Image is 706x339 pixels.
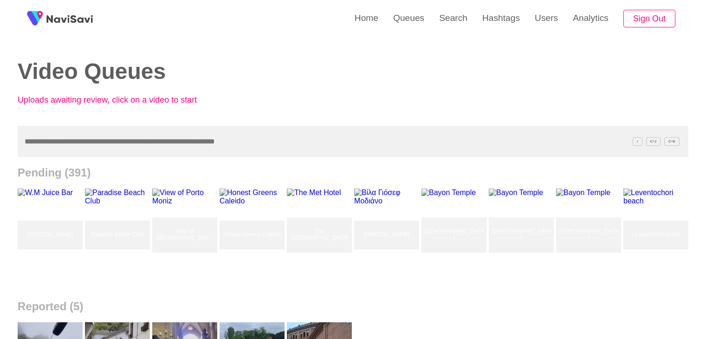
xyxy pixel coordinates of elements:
a: Honest Greens CaleidoHonest Greens Caleido [220,189,287,281]
a: The [GEOGRAPHIC_DATA]The Met Hotel [287,189,354,281]
span: C^K [664,137,680,146]
a: [DEMOGRAPHIC_DATA]Bayon Temple [556,189,623,281]
span: C^J [646,137,661,146]
img: fireSpot [23,7,46,30]
a: [PERSON_NAME]Βίλα Γιόσεφ Μοδιάνο [354,189,421,281]
a: [DEMOGRAPHIC_DATA]Bayon Temple [421,189,489,281]
a: Paradise Beach ClubParadise Beach Club [85,189,152,281]
a: View of [GEOGRAPHIC_DATA][PERSON_NAME]View of Porto Moniz [152,189,220,281]
a: Leventochori beachLeventochori beach [623,189,691,281]
button: Sign Out [623,10,675,28]
a: [PERSON_NAME]W.M Juice Bar [18,189,85,281]
h2: Pending (391) [18,166,688,179]
span: / [633,137,642,146]
h2: Reported (5) [18,300,688,313]
h2: Video Queues [18,59,339,84]
a: [DEMOGRAPHIC_DATA]Bayon Temple [489,189,556,281]
img: fireSpot [46,14,93,23]
p: Uploads awaiting review, click on a video to start [18,95,222,105]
